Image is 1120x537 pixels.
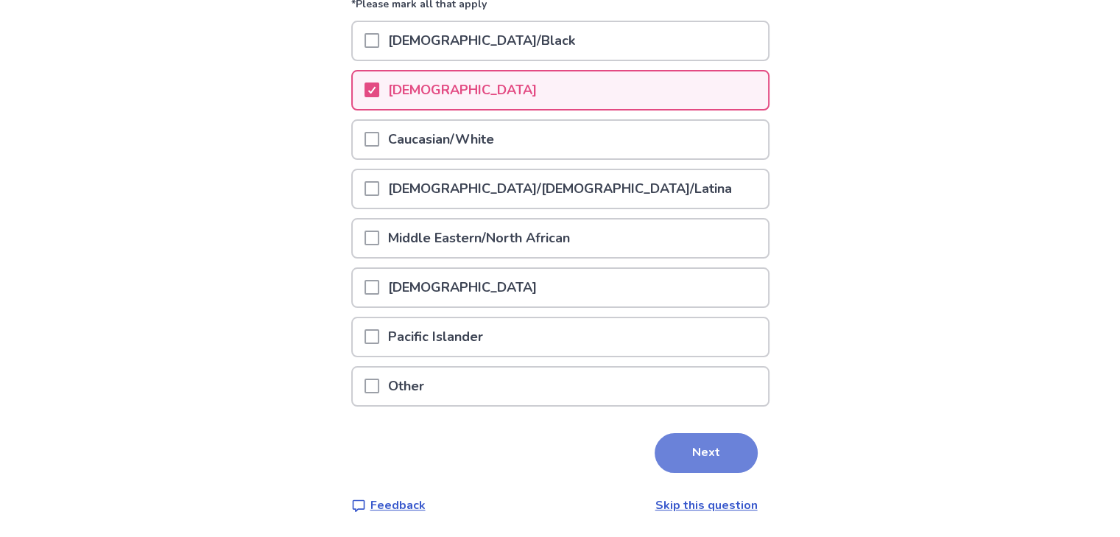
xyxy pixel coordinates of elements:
[379,71,546,109] p: [DEMOGRAPHIC_DATA]
[379,121,503,158] p: Caucasian/White
[379,22,584,60] p: [DEMOGRAPHIC_DATA]/Black
[351,496,426,514] a: Feedback
[379,220,579,257] p: Middle Eastern/North African
[379,170,741,208] p: [DEMOGRAPHIC_DATA]/[DEMOGRAPHIC_DATA]/Latina
[370,496,426,514] p: Feedback
[379,269,546,306] p: [DEMOGRAPHIC_DATA]
[379,368,433,405] p: Other
[655,497,758,513] a: Skip this question
[379,318,492,356] p: Pacific Islander
[655,433,758,473] button: Next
